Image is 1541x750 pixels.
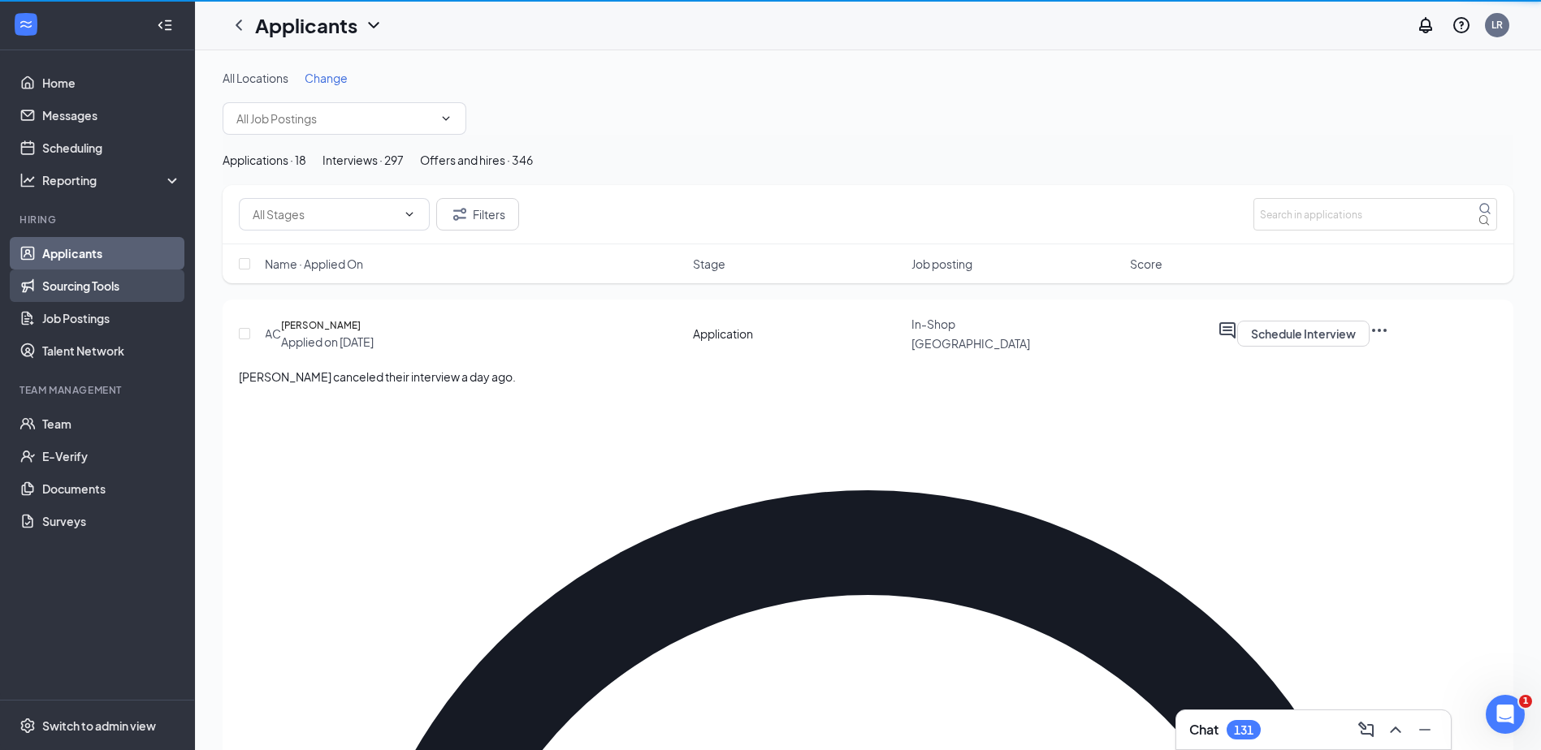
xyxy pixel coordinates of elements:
svg: WorkstreamLogo [18,16,34,32]
input: All Stages [253,205,396,223]
h3: Chat [1189,721,1219,739]
a: Documents [42,472,181,505]
svg: Notifications [1416,15,1435,35]
svg: ChevronUp [1386,720,1405,739]
svg: ChevronDown [403,208,416,221]
span: Job posting [911,256,972,272]
a: E-Verify [42,440,181,472]
a: Talent Network [42,334,181,367]
span: 1 [1519,695,1532,708]
input: Search in applications [1253,198,1497,231]
div: Applied on [DATE] [281,334,374,350]
a: Sourcing Tools [42,269,181,302]
h5: [PERSON_NAME] [281,317,361,334]
a: Messages [42,99,181,131]
svg: ActiveChat [1218,321,1237,340]
div: Hiring [19,213,178,226]
span: Change [305,71,348,85]
a: Surveys [42,505,181,537]
input: All Job Postings [236,110,433,127]
a: Team [42,407,181,440]
a: Home [42,67,181,99]
span: Name · Applied On [265,256,363,272]
a: Job Postings [42,302,181,334]
span: Stage [693,256,725,272]
a: Scheduling [42,131,181,164]
span: [GEOGRAPHIC_DATA] [911,336,1030,351]
div: Offers and hires · 346 [420,151,533,169]
svg: ComposeMessage [1357,720,1376,739]
iframe: Intercom live chat [1486,695,1525,734]
svg: Settings [19,718,36,734]
svg: QuestionInfo [1452,15,1471,35]
div: Team Management [19,383,178,397]
button: Schedule Interview [1237,321,1370,347]
span: All Locations [223,71,288,85]
button: Minimize [1412,717,1438,743]
svg: Collapse [157,17,173,33]
svg: ChevronDown [439,112,452,125]
svg: ChevronLeft [229,15,249,35]
div: 131 [1234,723,1253,737]
span: In-Shop [911,317,955,331]
div: Applications · 18 [223,151,306,169]
div: Interviews · 297 [322,151,404,169]
div: Switch to admin view [42,718,156,734]
svg: MagnifyingGlass [1478,202,1491,215]
h1: Applicants [255,11,357,39]
div: Reporting [42,172,182,188]
span: Score [1130,256,1162,272]
button: ComposeMessage [1353,717,1379,743]
svg: Analysis [19,172,36,188]
svg: Ellipses [1370,321,1389,340]
svg: Minimize [1415,720,1435,739]
div: Application [693,325,902,342]
svg: Filter [450,205,470,224]
button: ChevronUp [1383,717,1409,743]
div: LR [1491,18,1503,32]
div: AC [265,325,281,342]
button: Filter Filters [436,198,519,231]
svg: ChevronDown [364,15,383,35]
a: Applicants [42,237,181,269]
